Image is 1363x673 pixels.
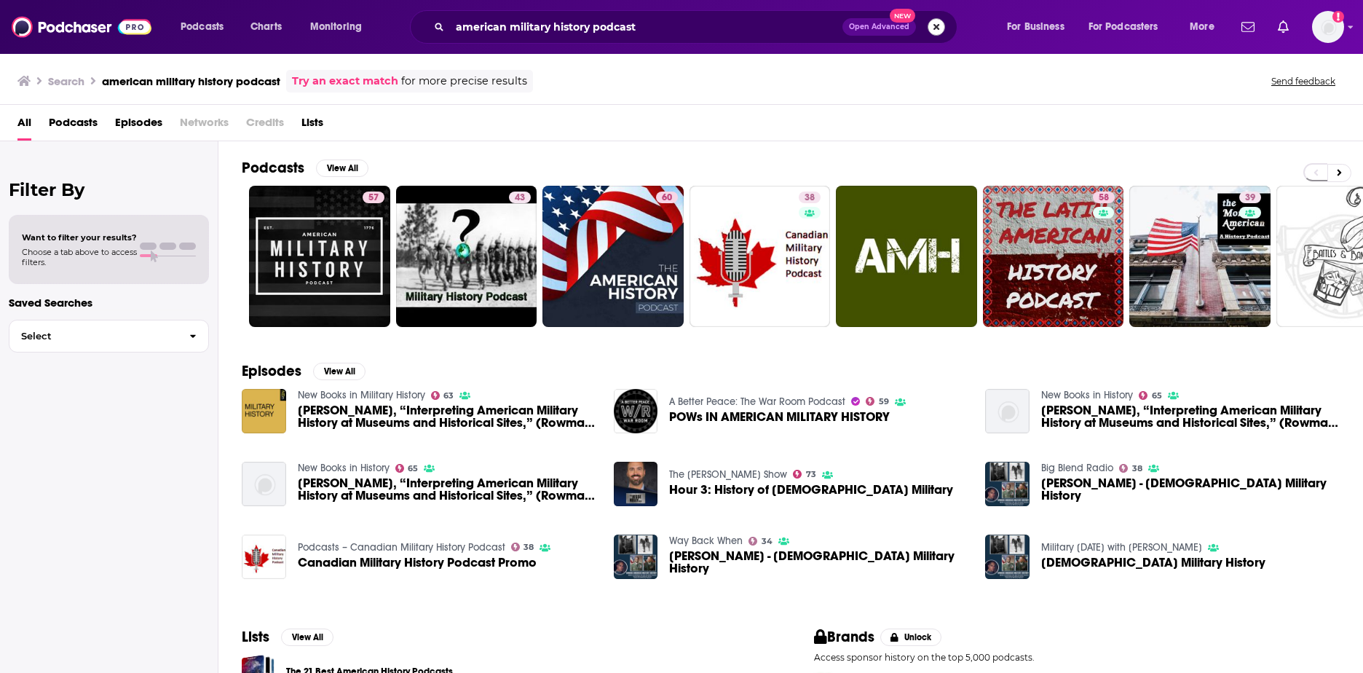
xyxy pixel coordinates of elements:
a: 65 [1139,391,1162,400]
span: [DEMOGRAPHIC_DATA] Military History [1041,556,1265,569]
span: 65 [408,465,418,472]
a: 57 [363,192,384,203]
span: 38 [805,191,815,205]
span: All [17,111,31,141]
div: Search podcasts, credits, & more... [424,10,971,44]
a: Marc R. Blackburn, “Interpreting American Military History at Museums and Historical Sites,” (Row... [298,477,596,502]
span: 73 [806,471,816,478]
span: Select [9,331,178,341]
button: Select [9,320,209,353]
span: 39 [1245,191,1255,205]
a: 58 [983,186,1124,327]
a: 73 [793,470,816,479]
img: Podchaser - Follow, Share and Rate Podcasts [12,13,151,41]
a: Charts [241,15,291,39]
span: 34 [762,538,773,545]
span: [PERSON_NAME] - [DEMOGRAPHIC_DATA] Military History [669,550,968,575]
a: POWs IN AMERICAN MILITARY HISTORY [669,411,890,423]
span: Open Advanced [849,23,909,31]
a: Marc R. Blackburn, “Interpreting American Military History at Museums and Historical Sites,” (Row... [242,462,286,506]
button: open menu [997,15,1083,39]
a: 63 [431,391,454,400]
h2: Episodes [242,362,301,380]
img: User Profile [1312,11,1344,43]
button: Show profile menu [1312,11,1344,43]
span: [PERSON_NAME], “Interpreting American Military History at Museums and Historical Sites,” (Rowman ... [298,404,596,429]
a: Lists [301,111,323,141]
span: Monitoring [310,17,362,37]
a: 39 [1239,192,1261,203]
a: 65 [395,464,419,473]
h3: Search [48,74,84,88]
a: New Books in History [1041,389,1133,401]
span: Networks [180,111,229,141]
a: 38 [690,186,831,327]
h2: Lists [242,628,269,646]
span: Hour 3: History of [DEMOGRAPHIC_DATA] Military [669,484,953,496]
a: 43 [509,192,531,203]
span: 65 [1152,393,1162,399]
a: 60 [656,192,678,203]
a: Marc R. Blackburn, “Interpreting American Military History at Museums and Historical Sites,” (Row... [298,404,596,429]
img: Hour 3: History of American Military [614,462,658,506]
img: Mike Guardia - African American Military History [985,462,1030,506]
button: View All [316,160,368,177]
button: open menu [170,15,242,39]
button: View All [313,363,366,380]
span: 38 [524,544,534,551]
span: [PERSON_NAME] - [DEMOGRAPHIC_DATA] Military History [1041,477,1340,502]
a: Episodes [115,111,162,141]
a: Marc R. Blackburn, “Interpreting American Military History at Museums and Historical Sites,” (Row... [985,389,1030,433]
span: New [890,9,916,23]
a: Show notifications dropdown [1272,15,1295,39]
img: POWs IN AMERICAN MILITARY HISTORY [614,389,658,433]
img: African American Military History [985,535,1030,579]
a: Canadian Military History Podcast Promo [242,535,286,579]
a: Show notifications dropdown [1236,15,1260,39]
button: View All [281,629,333,646]
a: 38 [511,543,534,551]
span: 57 [368,191,379,205]
a: Hour 3: History of American Military [669,484,953,496]
span: Logged in as KSteele [1312,11,1344,43]
a: A Better Peace: The War Room Podcast [669,395,845,408]
a: 58 [1093,192,1115,203]
button: open menu [300,15,381,39]
a: New Books in History [298,462,390,474]
span: 58 [1099,191,1109,205]
a: PodcastsView All [242,159,368,177]
span: More [1190,17,1214,37]
a: 38 [799,192,821,203]
button: Send feedback [1267,75,1340,87]
a: Podcasts – Canadian Military History Podcast [298,541,505,554]
span: Podcasts [181,17,224,37]
h2: Brands [814,628,874,646]
a: Military Monday with Mike Guardia [1041,541,1202,554]
a: African American Military History [1041,556,1265,569]
a: Way Back When [669,535,743,547]
a: Marc R. Blackburn, “Interpreting American Military History at Museums and Historical Sites,” (Row... [1041,404,1340,429]
span: 63 [443,393,454,399]
a: Canadian Military History Podcast Promo [298,556,537,569]
a: ListsView All [242,628,333,646]
span: For Business [1007,17,1064,37]
a: Big Blend Radio [1041,462,1113,474]
a: 34 [748,537,773,546]
button: Open AdvancedNew [842,18,916,36]
a: EpisodesView All [242,362,366,380]
span: 60 [662,191,672,205]
span: for more precise results [401,73,527,90]
a: Podcasts [49,111,98,141]
h2: Filter By [9,179,209,200]
img: Mike Guardia - African American Military History [614,535,658,579]
a: Mike Guardia - African American Military History [1041,477,1340,502]
input: Search podcasts, credits, & more... [450,15,842,39]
